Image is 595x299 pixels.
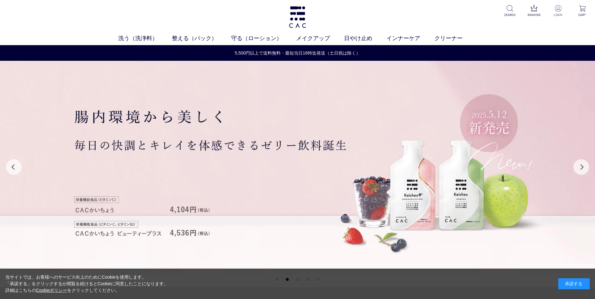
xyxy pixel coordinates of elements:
a: 5,500円以上で送料無料・最短当日16時迄発送（土日祝は除く） [0,50,595,56]
p: LOGIN [550,13,566,17]
p: CART [575,13,590,17]
p: RANKING [526,13,542,17]
a: LOGIN [550,5,566,17]
div: 承諾する [558,278,590,289]
a: CART [575,5,590,17]
div: 当サイトでは、お客様へのサービス向上のためにCookieを使用します。 「承諾する」をクリックするか閲覧を続けるとCookieに同意したことになります。 詳細はこちらの をクリックしてください。 [5,274,168,294]
a: 洗う（洗浄料） [118,34,172,43]
a: RANKING [526,5,542,17]
button: Next [573,159,589,175]
p: SEARCH [502,13,518,17]
a: 日やけ止め [344,34,386,43]
a: 守る（ローション） [231,34,296,43]
a: Cookieポリシー [36,288,67,293]
a: メイクアップ [296,34,344,43]
a: インナーケア [386,34,434,43]
a: 整える（パック） [172,34,231,43]
a: クリーナー [434,34,477,43]
img: logo [288,6,307,28]
a: SEARCH [502,5,518,17]
button: Previous [6,159,22,175]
